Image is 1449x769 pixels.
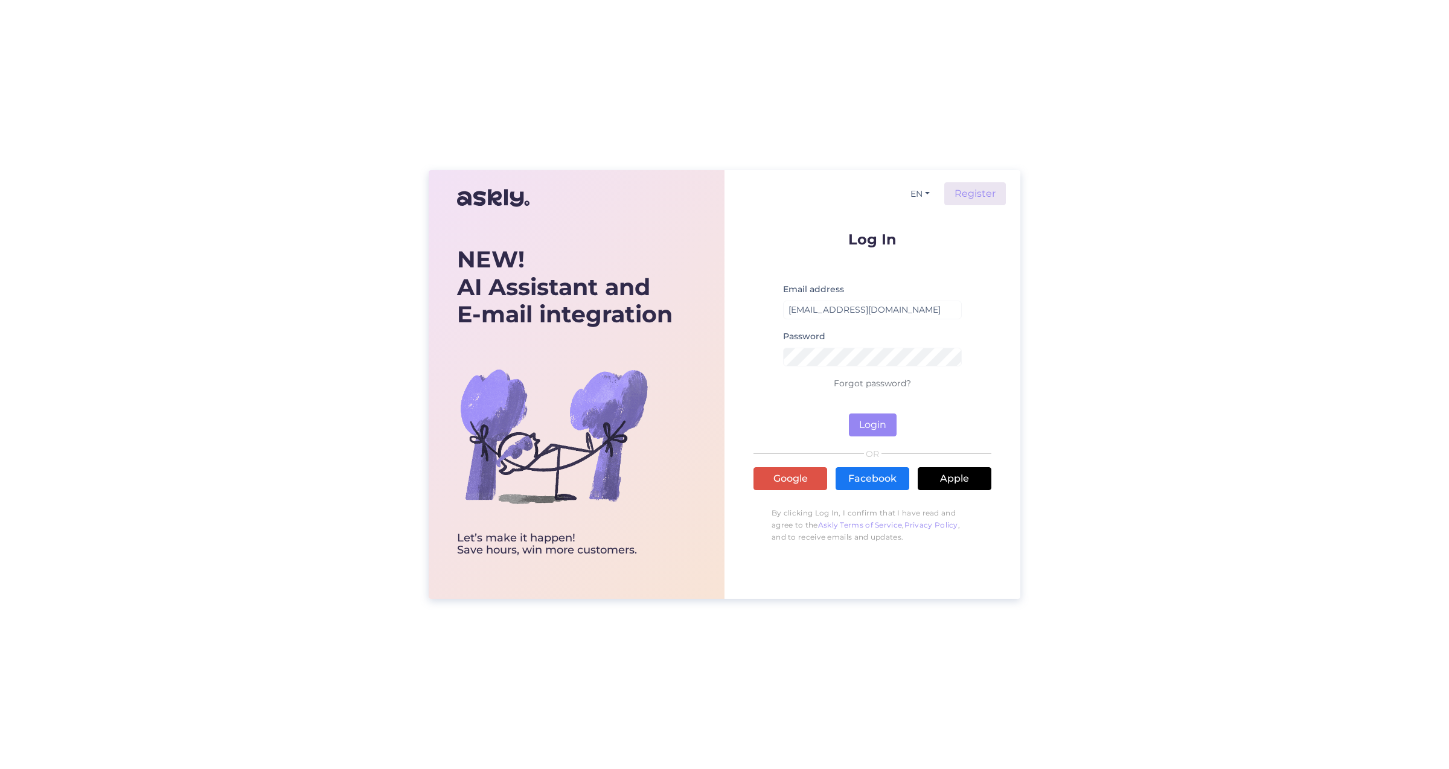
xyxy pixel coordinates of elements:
[753,501,991,549] p: By clicking Log In, I confirm that I have read and agree to the , , and to receive emails and upd...
[753,232,991,247] p: Log In
[783,330,825,343] label: Password
[457,532,673,557] div: Let’s make it happen! Save hours, win more customers.
[753,467,827,490] a: Google
[918,467,991,490] a: Apple
[457,245,525,273] b: NEW!
[944,182,1006,205] a: Register
[457,339,650,532] img: bg-askly
[834,378,911,389] a: Forgot password?
[783,283,844,296] label: Email address
[864,450,881,458] span: OR
[457,246,673,328] div: AI Assistant and E-mail integration
[783,301,962,319] input: Enter email
[904,520,958,529] a: Privacy Policy
[818,520,903,529] a: Askly Terms of Service
[849,413,897,436] button: Login
[906,185,935,203] button: EN
[457,183,529,212] img: Askly
[836,467,909,490] a: Facebook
